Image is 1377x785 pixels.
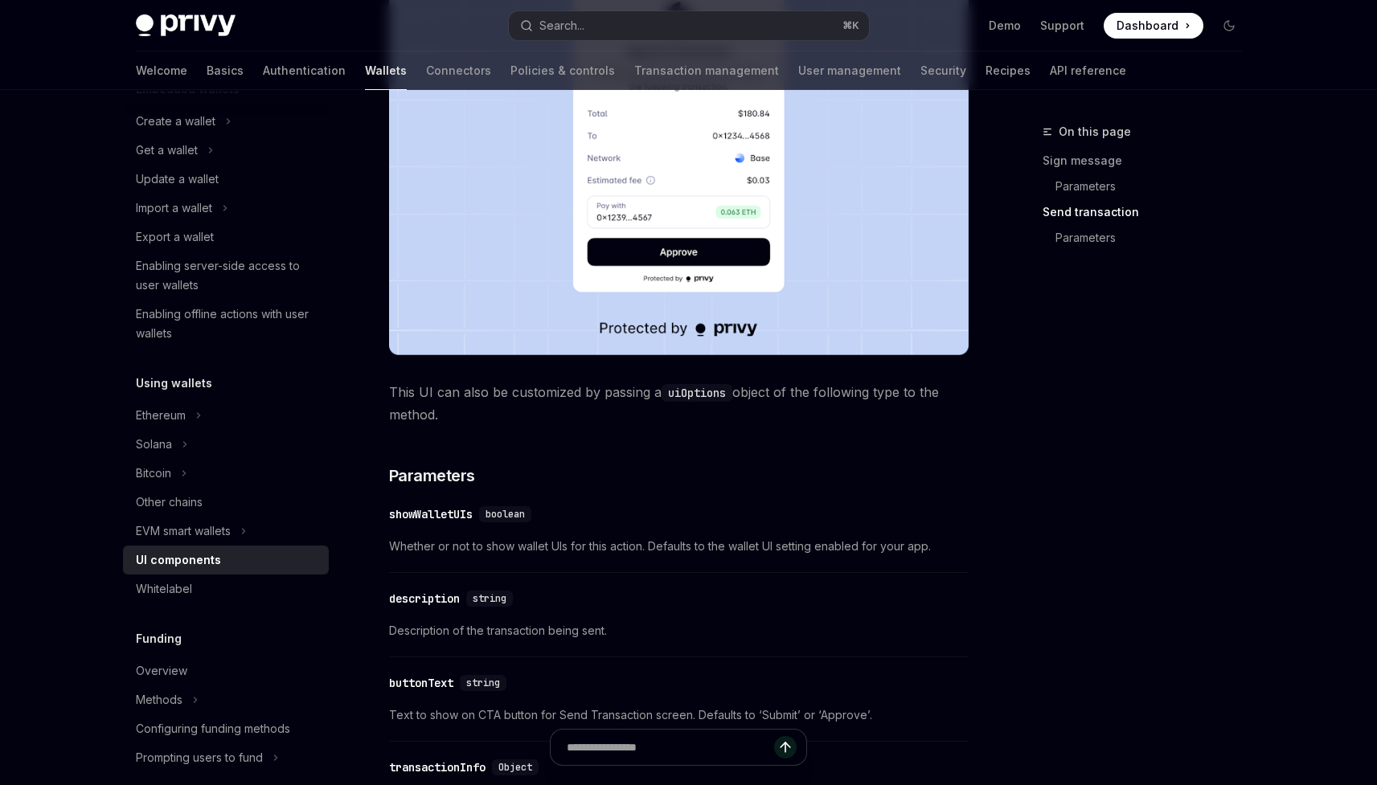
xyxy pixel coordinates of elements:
[136,690,182,709] div: Methods
[389,537,969,556] span: Whether or not to show wallet UIs for this action. Defaults to the wallet UI setting enabled for ...
[989,18,1021,34] a: Demo
[136,170,219,189] div: Update a wallet
[136,141,198,160] div: Get a wallet
[123,685,329,714] button: Toggle Methods section
[136,661,187,681] div: Overview
[123,136,329,165] button: Toggle Get a wallet section
[986,51,1031,90] a: Recipes
[123,714,329,743] a: Configuring funding methods
[426,51,491,90] a: Connectors
[123,401,329,430] button: Toggle Ethereum section
[263,51,346,90] a: Authentication
[136,51,187,90] a: Welcome
[798,51,901,90] a: User management
[473,592,506,605] span: string
[1043,174,1255,199] a: Parameters
[136,629,182,648] h5: Funding
[389,506,473,522] div: showWalletUIs
[123,300,329,348] a: Enabling offline actions with user wallets
[136,435,172,454] div: Solana
[1050,51,1126,90] a: API reference
[136,406,186,425] div: Ethereum
[136,198,212,218] div: Import a wallet
[136,374,212,393] h5: Using wallets
[123,743,329,772] button: Toggle Prompting users to fund section
[123,165,329,194] a: Update a wallet
[123,459,329,488] button: Toggle Bitcoin section
[1104,13,1203,39] a: Dashboard
[136,719,290,738] div: Configuring funding methods
[123,574,329,603] a: Whitelabel
[389,464,475,487] span: Parameters
[774,736,797,758] button: Send message
[1216,13,1242,39] button: Toggle dark mode
[123,107,329,136] button: Toggle Create a wallet section
[1043,225,1255,251] a: Parameters
[389,591,460,607] div: description
[389,381,969,426] span: This UI can also be customized by passing a object of the following type to the method.
[389,621,969,640] span: Description of the transaction being sent.
[123,251,329,300] a: Enabling server-side access to user wallets
[509,11,869,40] button: Open search
[1059,122,1131,141] span: On this page
[510,51,615,90] a: Policies & controls
[123,546,329,574] a: UI components
[634,51,779,90] a: Transaction management
[136,14,236,37] img: dark logo
[567,730,774,765] input: Ask a question...
[1117,18,1178,34] span: Dashboard
[136,112,215,131] div: Create a wallet
[539,16,584,35] div: Search...
[136,521,231,541] div: EVM smart wallets
[123,656,329,685] a: Overview
[486,508,525,521] span: boolean
[1043,148,1255,174] a: Sign message
[136,493,203,512] div: Other chains
[136,305,319,343] div: Enabling offline actions with user wallets
[466,677,500,689] span: string
[123,517,329,546] button: Toggle EVM smart wallets section
[123,488,329,517] a: Other chains
[662,384,732,402] code: uiOptions
[365,51,407,90] a: Wallets
[1043,199,1255,225] a: Send transaction
[136,256,319,295] div: Enabling server-side access to user wallets
[123,430,329,459] button: Toggle Solana section
[920,51,966,90] a: Security
[123,194,329,223] button: Toggle Import a wallet section
[389,705,969,725] span: Text to show on CTA button for Send Transaction screen. Defaults to ‘Submit’ or ‘Approve’.
[842,19,859,32] span: ⌘ K
[207,51,244,90] a: Basics
[389,675,453,691] div: buttonText
[136,748,263,767] div: Prompting users to fund
[136,550,221,570] div: UI components
[136,579,192,599] div: Whitelabel
[136,464,171,483] div: Bitcoin
[123,223,329,251] a: Export a wallet
[1040,18,1084,34] a: Support
[136,227,214,247] div: Export a wallet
